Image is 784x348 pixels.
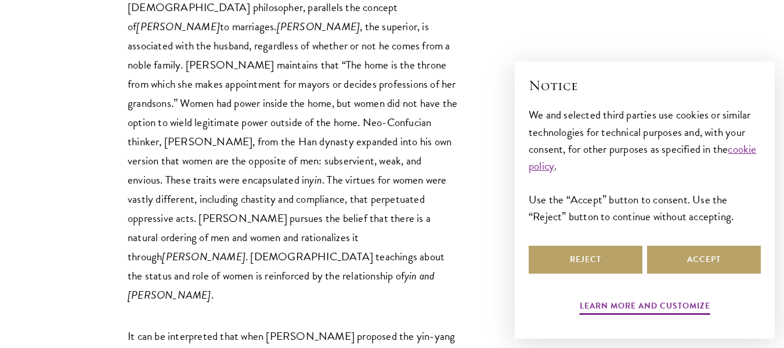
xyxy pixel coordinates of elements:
[647,246,761,274] button: Accept
[529,106,761,224] div: We and selected third parties use cookies or similar technologies for technical purposes and, wit...
[580,299,710,317] button: Learn more and customize
[309,171,322,188] em: yin
[136,18,220,35] em: [PERSON_NAME]
[529,76,761,95] h2: Notice
[529,246,642,274] button: Reject
[162,248,245,265] em: [PERSON_NAME]
[277,18,360,35] em: [PERSON_NAME]
[529,141,757,174] a: cookie policy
